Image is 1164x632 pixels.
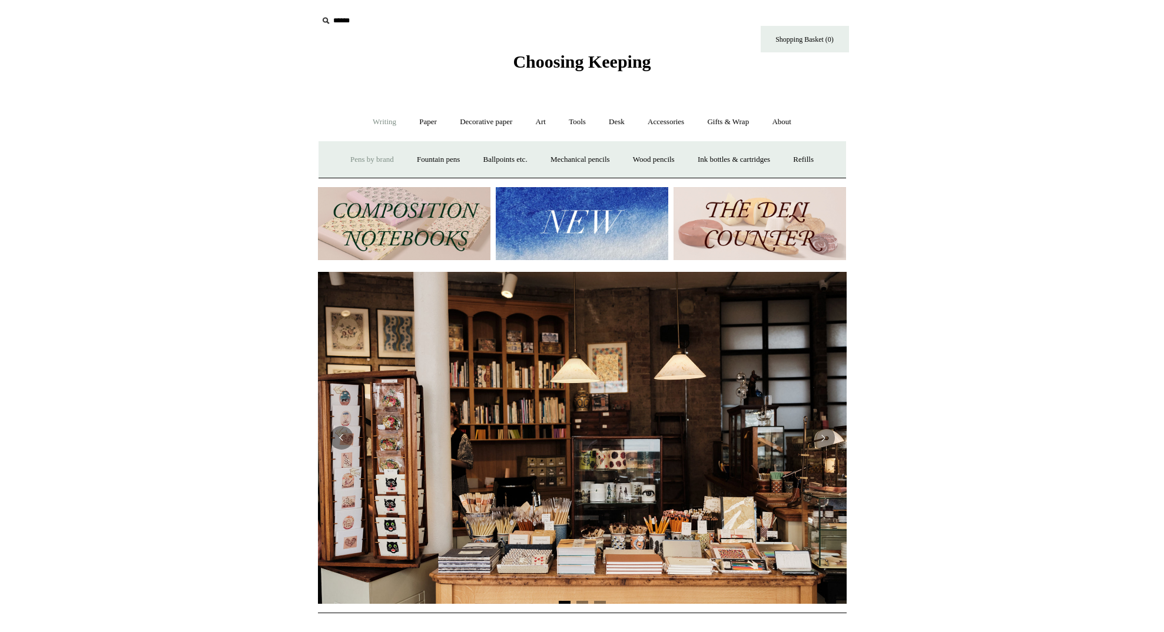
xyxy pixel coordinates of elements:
a: Accessories [637,107,695,138]
img: 202302 Composition ledgers.jpg__PID:69722ee6-fa44-49dd-a067-31375e5d54ec [318,187,490,261]
a: Writing [362,107,407,138]
a: Paper [409,107,447,138]
a: Choosing Keeping [513,61,651,69]
a: Tools [558,107,596,138]
a: Decorative paper [449,107,523,138]
a: About [761,107,802,138]
img: New.jpg__PID:f73bdf93-380a-4a35-bcfe-7823039498e1 [496,187,668,261]
button: Next [811,426,835,450]
a: Pens by brand [340,144,404,175]
a: Desk [598,107,635,138]
a: Art [525,107,556,138]
img: 20250131 INSIDE OF THE SHOP.jpg__PID:b9484a69-a10a-4bde-9e8d-1408d3d5e6ad [318,272,847,604]
button: Previous [330,426,353,450]
a: Ballpoints etc. [473,144,538,175]
a: Refills [782,144,824,175]
a: Wood pencils [622,144,685,175]
span: Choosing Keeping [513,52,651,71]
a: Gifts & Wrap [697,107,760,138]
button: Page 2 [576,601,588,604]
button: Page 1 [559,601,571,604]
a: Fountain pens [406,144,470,175]
a: Mechanical pencils [540,144,621,175]
a: Shopping Basket (0) [761,26,849,52]
button: Page 3 [594,601,606,604]
a: Ink bottles & cartridges [687,144,781,175]
img: The Deli Counter [674,187,846,261]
